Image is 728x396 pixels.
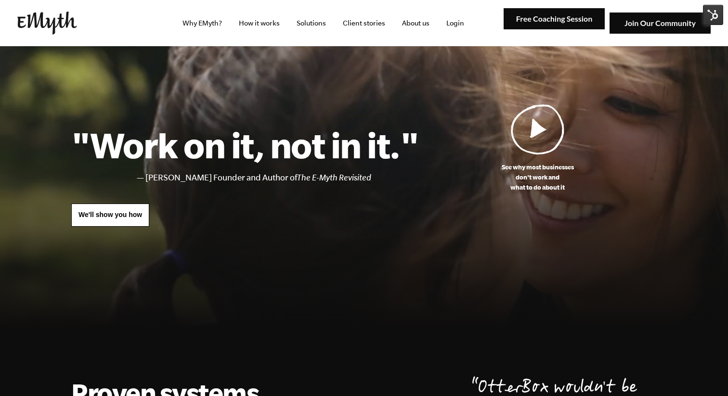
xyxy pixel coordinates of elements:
span: We'll show you how [78,211,142,218]
img: Play Video [511,104,565,154]
a: We'll show you how [71,204,149,227]
img: Join Our Community [610,13,711,34]
i: The E-Myth Revisited [297,173,371,182]
li: [PERSON_NAME] Founder and Author of [145,171,418,185]
p: See why most businesses don't work and what to do about it [418,162,657,192]
a: See why most businessesdon't work andwhat to do about it [418,104,657,192]
img: HubSpot Tools Menu Toggle [703,5,723,25]
img: Free Coaching Session [504,8,605,30]
img: EMyth [17,12,77,35]
iframe: Chat Widget [680,350,728,396]
h1: "Work on it, not in it." [71,124,418,166]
